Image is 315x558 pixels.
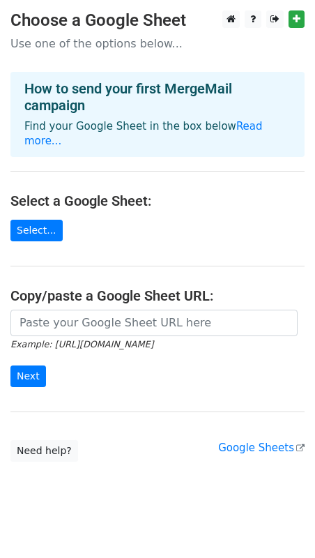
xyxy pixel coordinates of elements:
[10,220,63,241] a: Select...
[24,119,291,149] p: Find your Google Sheet in the box below
[10,10,305,31] h3: Choose a Google Sheet
[218,442,305,454] a: Google Sheets
[10,310,298,336] input: Paste your Google Sheet URL here
[24,120,263,147] a: Read more...
[10,36,305,51] p: Use one of the options below...
[10,287,305,304] h4: Copy/paste a Google Sheet URL:
[10,440,78,462] a: Need help?
[10,339,153,349] small: Example: [URL][DOMAIN_NAME]
[10,365,46,387] input: Next
[24,80,291,114] h4: How to send your first MergeMail campaign
[10,193,305,209] h4: Select a Google Sheet:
